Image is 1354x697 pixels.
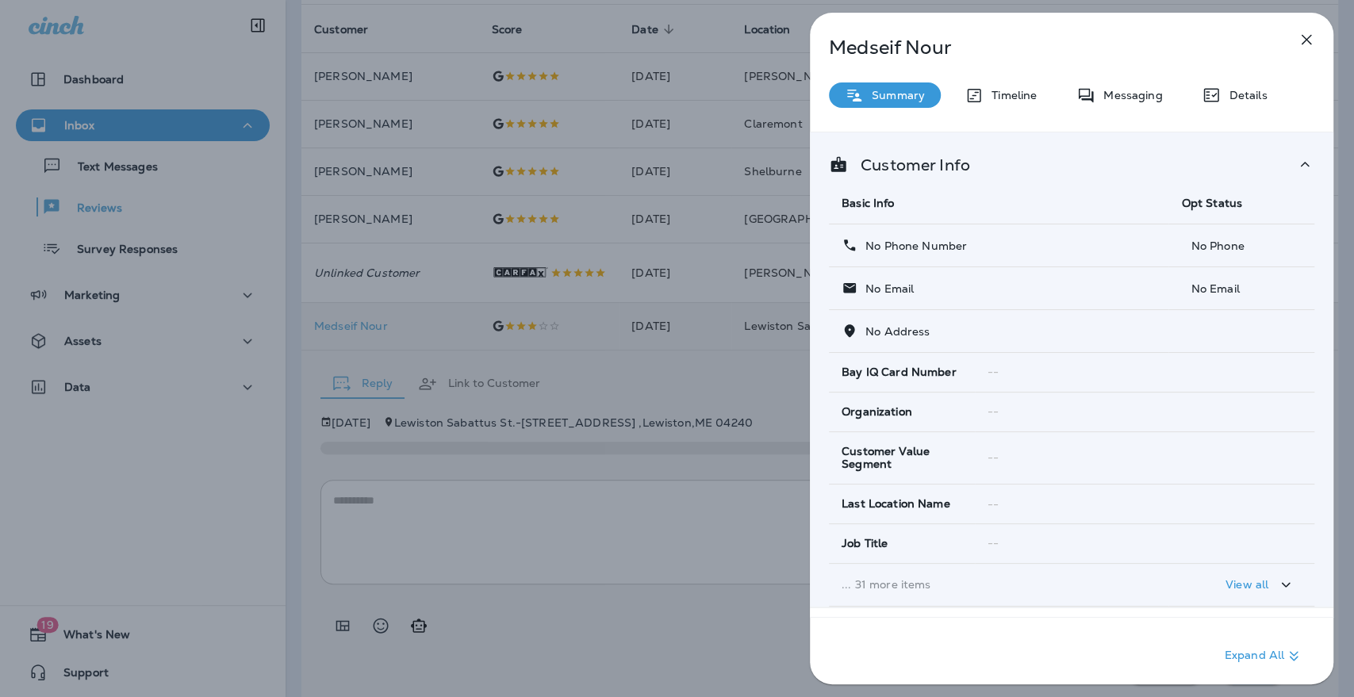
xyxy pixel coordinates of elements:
[842,405,912,419] span: Organization
[842,537,888,550] span: Job Title
[842,196,894,210] span: Basic Info
[988,365,999,379] span: --
[829,36,1262,59] p: Medseif Nour
[842,366,957,379] span: Bay IQ Card Number
[988,536,999,550] span: --
[1221,89,1267,101] p: Details
[857,325,930,338] p: No Address
[988,497,999,511] span: --
[1218,641,1310,670] button: Expand All
[1225,646,1303,665] p: Expand All
[1219,570,1302,599] button: View all
[1226,578,1268,591] p: View all
[984,89,1037,101] p: Timeline
[857,239,967,252] p: No Phone Number
[848,159,970,171] p: Customer Info
[988,404,999,419] span: --
[988,450,999,465] span: --
[1181,239,1302,252] p: No Phone
[842,578,1156,591] p: ... 31 more items
[842,445,962,472] span: Customer Value Segment
[1181,196,1241,210] span: Opt Status
[1095,89,1162,101] p: Messaging
[1181,282,1302,295] p: No Email
[842,497,950,511] span: Last Location Name
[864,89,925,101] p: Summary
[857,282,914,295] p: No Email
